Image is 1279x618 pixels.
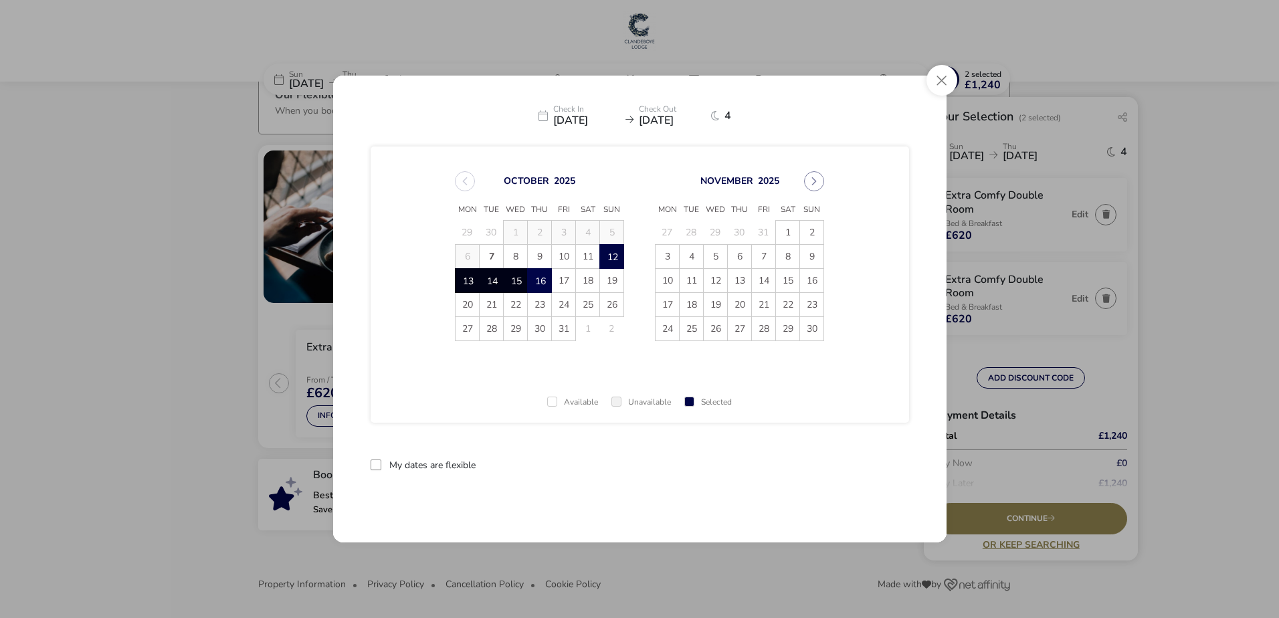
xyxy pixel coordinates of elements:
span: 19 [600,269,623,292]
span: 30 [528,317,551,340]
span: Fri [752,200,776,220]
span: 31 [552,317,575,340]
span: 18 [576,269,599,292]
span: 8 [504,245,527,268]
td: 12 [704,269,728,293]
td: 28 [480,317,504,341]
td: 15 [504,269,528,293]
td: 1 [576,317,600,341]
td: 30 [800,317,824,341]
td: 27 [728,317,752,341]
td: 12 [600,245,624,269]
span: 13 [456,270,480,293]
button: Next Month [804,171,824,191]
td: 7 [480,245,504,269]
td: 2 [800,221,824,245]
span: 15 [504,270,528,293]
span: 22 [776,293,799,316]
span: Tue [680,200,704,220]
td: 15 [776,269,800,293]
td: 14 [752,269,776,293]
p: Check In [553,105,620,115]
span: 23 [528,293,551,316]
span: Mon [656,200,680,220]
span: 4 [724,110,741,121]
td: 31 [552,317,576,341]
td: 30 [728,221,752,245]
span: 17 [552,269,575,292]
td: 29 [704,221,728,245]
span: 12 [704,269,727,292]
button: Choose Month [504,175,549,187]
td: 27 [456,317,480,341]
label: My dates are flexible [389,461,476,470]
span: 28 [752,317,775,340]
td: 26 [600,293,624,317]
button: Close [926,65,957,96]
td: 18 [576,269,600,293]
td: 4 [680,245,704,269]
span: 20 [456,293,479,316]
span: 6 [728,245,751,268]
td: 24 [656,317,680,341]
button: Choose Year [758,175,779,187]
span: 9 [800,245,823,268]
td: 19 [704,293,728,317]
span: Wed [504,200,528,220]
td: 21 [752,293,776,317]
td: 8 [776,245,800,269]
span: 20 [728,293,751,316]
span: 21 [480,293,503,316]
td: 22 [776,293,800,317]
span: 7 [480,245,503,268]
td: 20 [456,293,480,317]
span: Thu [728,200,752,220]
span: 24 [656,317,679,340]
span: Wed [704,200,728,220]
button: Choose Month [700,175,753,187]
div: Available [547,398,598,407]
td: 25 [680,317,704,341]
div: Choose Date [443,155,836,357]
span: Mon [456,200,480,220]
td: 11 [576,245,600,269]
span: 19 [704,293,727,316]
span: 21 [752,293,775,316]
td: 25 [576,293,600,317]
span: 27 [728,317,751,340]
span: 22 [504,293,527,316]
td: 29 [504,317,528,341]
td: 30 [480,221,504,245]
p: Check Out [639,105,706,115]
span: 15 [776,269,799,292]
td: 1 [776,221,800,245]
td: 27 [656,221,680,245]
span: 9 [528,245,551,268]
span: 29 [776,317,799,340]
span: 11 [576,245,599,268]
td: 19 [600,269,624,293]
td: 6 [456,245,480,269]
span: 14 [480,270,504,293]
span: 25 [680,317,703,340]
span: [DATE] [553,115,620,126]
td: 16 [800,269,824,293]
td: 10 [656,269,680,293]
span: 27 [456,317,479,340]
span: 1 [776,221,799,244]
span: 11 [680,269,703,292]
td: 4 [576,221,600,245]
span: 5 [704,245,727,268]
span: 28 [480,317,503,340]
td: 13 [728,269,752,293]
span: 4 [680,245,703,268]
td: 28 [752,317,776,341]
td: 6 [728,245,752,269]
span: [DATE] [639,115,706,126]
td: 29 [776,317,800,341]
span: 12 [601,245,624,269]
span: Sun [800,200,824,220]
span: Sun [600,200,624,220]
span: 10 [552,245,575,268]
span: 3 [656,245,679,268]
